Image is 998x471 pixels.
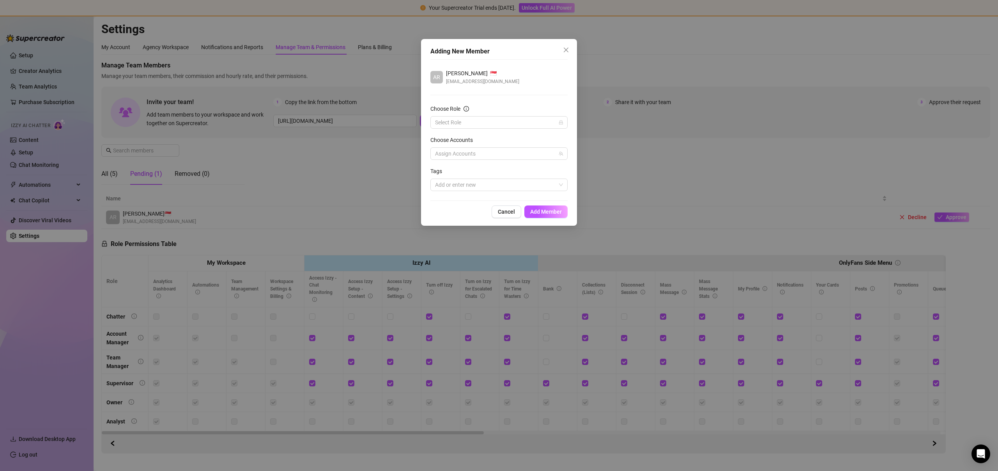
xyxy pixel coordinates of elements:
[971,444,990,463] div: Open Intercom Messenger
[430,47,568,56] div: Adding New Member
[430,104,460,113] div: Choose Role
[464,106,469,112] span: info-circle
[433,73,440,81] span: AR
[563,47,569,53] span: close
[524,205,568,218] button: Add Member
[446,69,488,78] span: [PERSON_NAME]
[560,47,572,53] span: Close
[492,205,521,218] button: Cancel
[446,78,519,85] span: [EMAIL_ADDRESS][DOMAIN_NAME]
[560,44,572,56] button: Close
[446,69,519,78] div: 🇸🇬
[530,209,562,215] span: Add Member
[430,167,447,175] label: Tags
[430,136,478,144] label: Choose Accounts
[559,151,563,156] span: team
[498,209,515,215] span: Cancel
[559,120,563,125] span: lock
